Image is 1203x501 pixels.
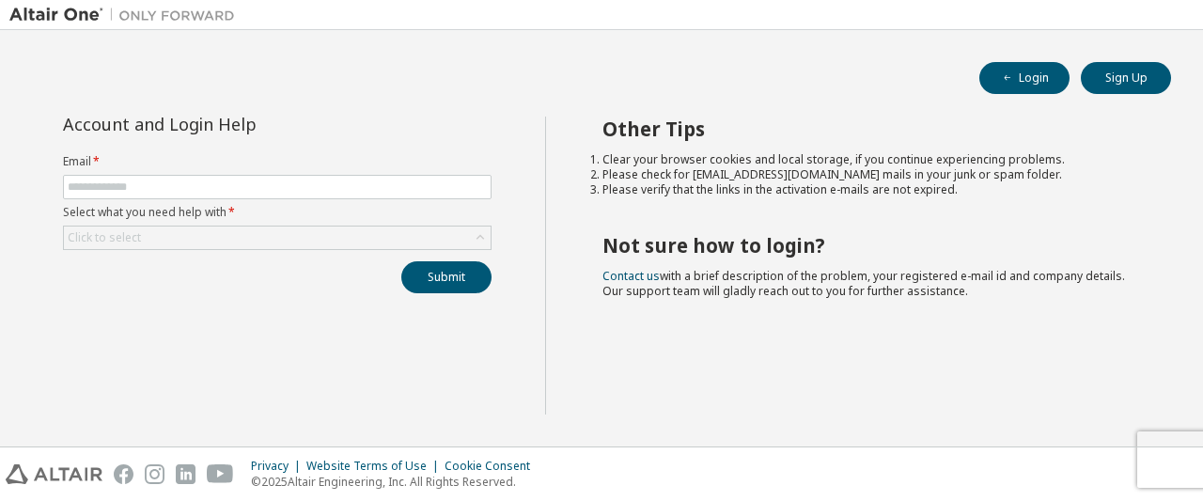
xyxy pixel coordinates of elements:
li: Clear your browser cookies and local storage, if you continue experiencing problems. [602,152,1138,167]
h2: Other Tips [602,117,1138,141]
div: Click to select [68,230,141,245]
a: Contact us [602,268,660,284]
button: Sign Up [1081,62,1171,94]
label: Email [63,154,492,169]
img: altair_logo.svg [6,464,102,484]
label: Select what you need help with [63,205,492,220]
div: Click to select [64,227,491,249]
img: instagram.svg [145,464,164,484]
div: Account and Login Help [63,117,406,132]
button: Submit [401,261,492,293]
img: youtube.svg [207,464,234,484]
div: Website Terms of Use [306,459,445,474]
li: Please check for [EMAIL_ADDRESS][DOMAIN_NAME] mails in your junk or spam folder. [602,167,1138,182]
span: with a brief description of the problem, your registered e-mail id and company details. Our suppo... [602,268,1125,299]
li: Please verify that the links in the activation e-mails are not expired. [602,182,1138,197]
img: Altair One [9,6,244,24]
h2: Not sure how to login? [602,233,1138,258]
div: Privacy [251,459,306,474]
button: Login [979,62,1070,94]
div: Cookie Consent [445,459,541,474]
img: facebook.svg [114,464,133,484]
img: linkedin.svg [176,464,195,484]
p: © 2025 Altair Engineering, Inc. All Rights Reserved. [251,474,541,490]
